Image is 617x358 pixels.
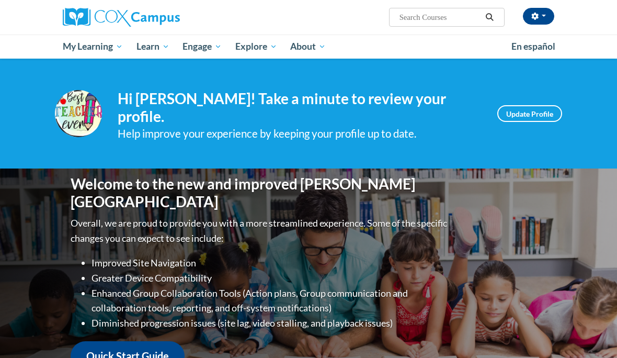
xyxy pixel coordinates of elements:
[118,90,482,125] h4: Hi [PERSON_NAME]! Take a minute to review your profile.
[505,36,562,58] a: En español
[55,90,102,137] img: Profile Image
[71,216,450,246] p: Overall, we are proud to provide you with a more streamlined experience. Some of the specific cha...
[71,175,450,210] h1: Welcome to the new and improved [PERSON_NAME][GEOGRAPHIC_DATA]
[497,105,562,122] a: Update Profile
[55,35,562,59] div: Main menu
[63,8,180,27] img: Cox Campus
[228,35,284,59] a: Explore
[92,316,450,331] li: Diminished progression issues (site lag, video stalling, and playback issues)
[176,35,228,59] a: Engage
[92,286,450,316] li: Enhanced Group Collaboration Tools (Action plans, Group communication and collaboration tools, re...
[130,35,176,59] a: Learn
[63,40,123,53] span: My Learning
[235,40,277,53] span: Explore
[284,35,333,59] a: About
[290,40,326,53] span: About
[136,40,169,53] span: Learn
[523,8,554,25] button: Account Settings
[92,255,450,271] li: Improved Site Navigation
[575,316,609,350] iframe: Button to launch messaging window
[511,41,555,52] span: En español
[118,125,482,142] div: Help improve your experience by keeping your profile up to date.
[92,271,450,286] li: Greater Device Compatibility
[63,8,216,27] a: Cox Campus
[56,35,130,59] a: My Learning
[482,11,498,24] button: Search
[182,40,222,53] span: Engage
[398,11,482,24] input: Search Courses
[485,14,495,21] i: 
